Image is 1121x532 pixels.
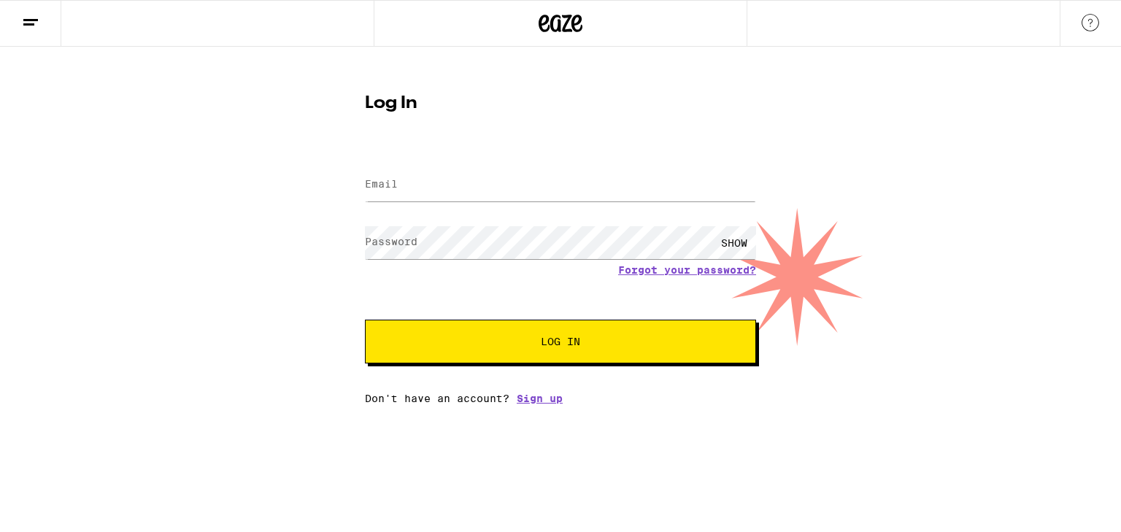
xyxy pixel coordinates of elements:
h1: Log In [365,95,756,112]
div: SHOW [712,226,756,259]
a: Sign up [517,393,563,404]
button: Log In [365,320,756,363]
span: Log In [541,336,580,347]
label: Email [365,178,398,190]
label: Password [365,236,417,247]
input: Email [365,169,756,201]
a: Forgot your password? [618,264,756,276]
div: Don't have an account? [365,393,756,404]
